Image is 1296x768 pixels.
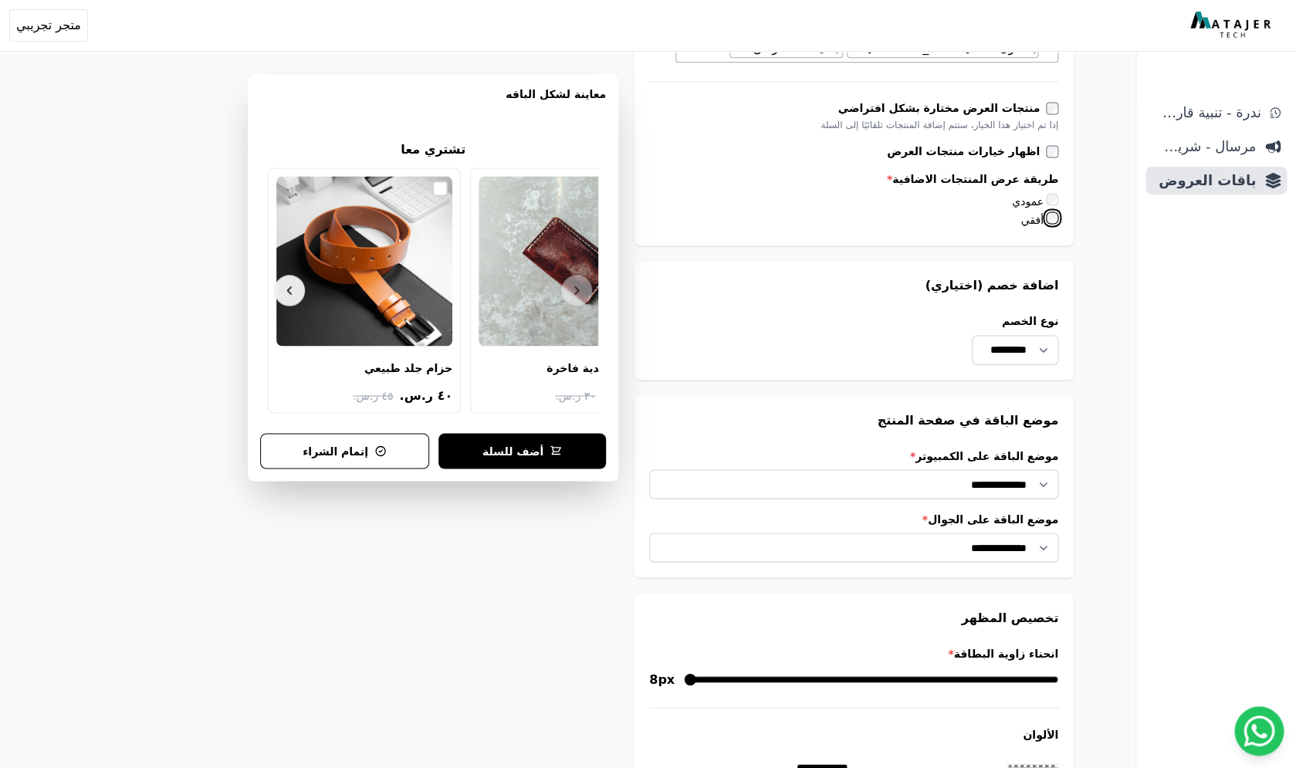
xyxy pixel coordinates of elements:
button: متجر تجريبي [9,9,88,42]
span: ٣٠ ر.س. [555,387,595,404]
input: أفقي [1046,211,1058,224]
label: موضع الباقة على الكمبيوتر [649,448,1058,463]
h4: الألوان [649,726,1058,742]
img: محفظة جلدية فاخرة [479,176,655,346]
span: باقات العروض [1152,170,1256,191]
label: طريقة عرض المنتجات الاضافية [649,171,1058,187]
label: نوع الخصم [972,313,1059,329]
span: ندرة - تنبية قارب علي النفاذ [1152,102,1260,123]
input: عمودي [1046,193,1058,205]
img: MatajerTech Logo [1190,12,1274,39]
span: مرسال - شريط دعاية [1152,136,1256,157]
div: حزام جلد طبيعي [364,361,452,375]
h3: تخصيص المظهر [649,608,1058,627]
label: أفقي [1020,214,1058,226]
div: محفظة جلدية فاخرة [546,361,655,375]
span: 8px [649,670,675,688]
label: موضع الباقة على الجوال [649,511,1058,526]
button: Next [274,275,305,306]
span: ٤٥ ر.س. [353,387,393,404]
label: اظهار خيارات منتجات العرض [887,144,1046,159]
label: منتجات العرض مختارة بشكل افتراضي [837,100,1046,116]
img: حزام جلد طبيعي [276,176,452,346]
span: متجر تجريبي [16,16,81,35]
h3: معاينة لشكل الباقه [260,86,606,120]
button: أضف للسلة [438,433,606,469]
h3: موضع الباقة في صفحة المنتج [649,411,1058,429]
label: عمودي [1012,195,1058,208]
label: انحناء زاوية البطاقة [649,645,1058,661]
button: إتمام الشراء [260,433,429,469]
button: Previous [561,275,592,306]
span: ٤٠ ر.س. [399,386,452,404]
h3: اضافة خصم (اختياري) [649,276,1058,295]
h2: تشتري معا [401,140,465,159]
div: إذا تم اختيار هذا الخيار، ستتم إضافة المنتجات تلقائيًا إلى السلة [649,119,1058,131]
